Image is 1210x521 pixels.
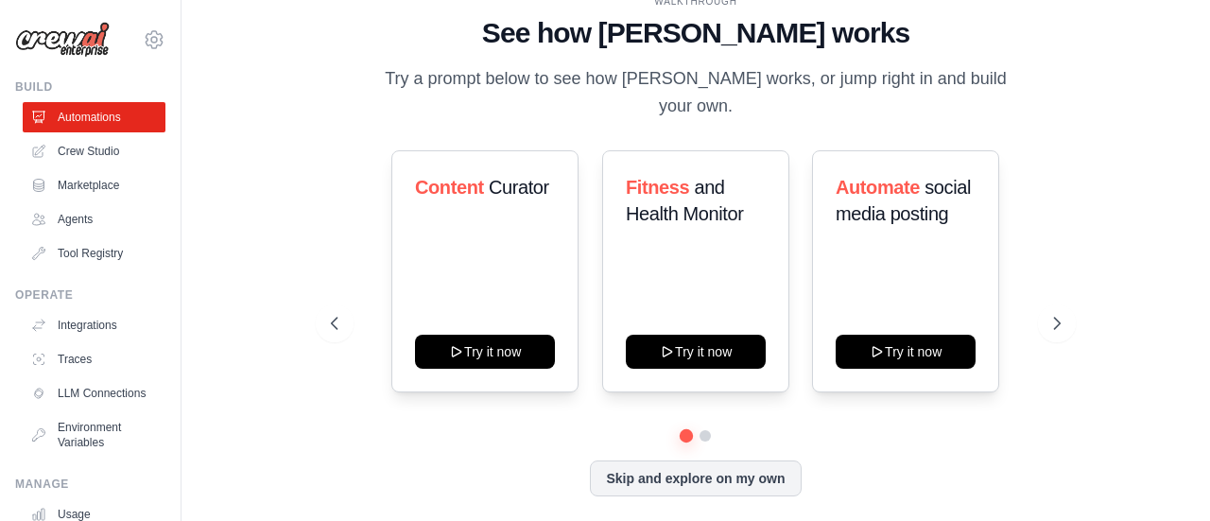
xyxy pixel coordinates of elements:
[23,310,165,340] a: Integrations
[626,177,689,198] span: Fitness
[23,378,165,408] a: LLM Connections
[23,238,165,269] a: Tool Registry
[15,477,165,492] div: Manage
[23,344,165,374] a: Traces
[836,177,920,198] span: Automate
[23,136,165,166] a: Crew Studio
[1115,430,1210,521] iframe: Chat Widget
[23,102,165,132] a: Automations
[15,22,110,58] img: Logo
[15,287,165,303] div: Operate
[23,412,165,458] a: Environment Variables
[23,204,165,234] a: Agents
[23,170,165,200] a: Marketplace
[15,79,165,95] div: Build
[836,335,976,369] button: Try it now
[415,177,484,198] span: Content
[378,65,1013,121] p: Try a prompt below to see how [PERSON_NAME] works, or jump right in and build your own.
[626,335,766,369] button: Try it now
[415,335,555,369] button: Try it now
[489,177,549,198] span: Curator
[331,16,1060,50] h1: See how [PERSON_NAME] works
[590,460,801,496] button: Skip and explore on my own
